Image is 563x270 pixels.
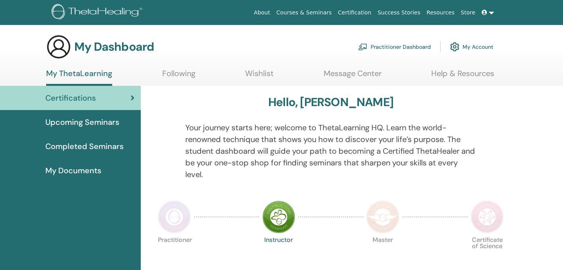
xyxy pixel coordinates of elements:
[358,38,431,55] a: Practitioner Dashboard
[335,5,374,20] a: Certification
[45,92,96,104] span: Certifications
[251,5,273,20] a: About
[366,201,399,233] img: Master
[74,40,154,54] h3: My Dashboard
[46,34,71,59] img: generic-user-icon.jpg
[324,69,382,84] a: Message Center
[458,5,479,20] a: Store
[450,40,459,53] img: cog.svg
[471,201,504,233] img: Certificate of Science
[46,69,112,86] a: My ThetaLearning
[45,140,124,152] span: Completed Seminars
[273,5,335,20] a: Courses & Seminars
[375,5,423,20] a: Success Stories
[268,95,393,109] h3: Hello, [PERSON_NAME]
[262,201,295,233] img: Instructor
[245,69,274,84] a: Wishlist
[423,5,458,20] a: Resources
[450,38,493,55] a: My Account
[162,69,195,84] a: Following
[45,116,119,128] span: Upcoming Seminars
[358,43,368,50] img: chalkboard-teacher.svg
[471,237,504,270] p: Certificate of Science
[45,165,101,176] span: My Documents
[366,237,399,270] p: Master
[262,237,295,270] p: Instructor
[158,201,191,233] img: Practitioner
[185,122,477,180] p: Your journey starts here; welcome to ThetaLearning HQ. Learn the world-renowned technique that sh...
[52,4,145,21] img: logo.png
[158,237,191,270] p: Practitioner
[431,69,494,84] a: Help & Resources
